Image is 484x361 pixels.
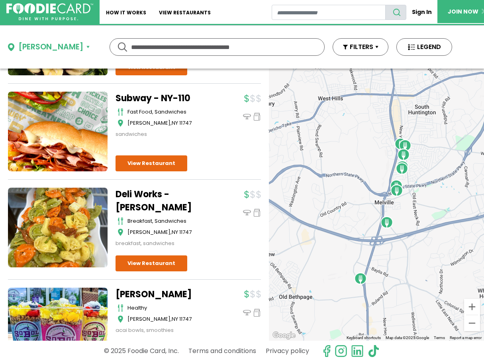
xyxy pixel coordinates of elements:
span: NY [172,228,178,236]
span: Map data ©2025 Google [386,335,429,340]
span: NY [172,315,178,323]
div: Edible Arrangements - Melville [397,148,410,161]
button: [PERSON_NAME] [8,41,90,53]
img: FoodieCard; Eat, Drink, Save, Donate [6,3,93,21]
span: [PERSON_NAME] [127,228,170,236]
img: map_icon.svg [118,228,123,236]
a: Subway - NY-110 [116,92,215,105]
a: View Restaurant [116,255,187,271]
div: breakfast, sandwiches [127,217,215,225]
div: healthy [127,304,215,312]
div: fast food, sandwiches [127,108,215,116]
div: Nice Day Chinese - Melville [394,137,407,150]
button: FILTERS [333,38,388,56]
div: , [127,228,215,236]
span: [PERSON_NAME] [127,315,170,323]
input: restaurant search [272,5,386,20]
span: 11747 [179,228,192,236]
span: 11747 [179,315,192,323]
div: , [127,119,215,127]
div: , [127,315,215,323]
img: pickup_icon.svg [253,209,261,217]
button: Keyboard shortcuts [347,335,381,341]
div: Subway - NY-110 [396,160,409,173]
img: pickup_icon.svg [253,113,261,121]
div: [PERSON_NAME] [18,41,83,53]
div: Emilia's Bakehouse - Melville [396,162,408,175]
button: Zoom out [464,315,480,331]
div: Gemini Deli [380,216,393,229]
img: pickup_icon.svg [253,309,261,317]
img: dinein_icon.svg [243,113,251,121]
div: sandwiches [116,130,215,138]
a: Sign In [406,5,437,20]
a: Terms and conditions [188,344,256,358]
a: Report a map error [450,335,482,340]
div: breakfast, sandwiches [116,239,215,247]
img: cutlery_icon.svg [118,217,123,225]
a: Privacy policy [266,344,309,358]
img: tiktok.svg [367,345,380,357]
div: SoBol - Melville [399,139,411,152]
button: search [385,5,406,20]
img: cutlery_icon.svg [118,108,123,116]
img: map_icon.svg [118,315,123,323]
img: map_icon.svg [118,119,123,127]
img: linkedin.svg [351,345,364,357]
span: [PERSON_NAME] [127,119,170,127]
div: acai bowls, smoothies [116,326,215,334]
img: cutlery_icon.svg [118,304,123,312]
img: dinein_icon.svg [243,309,251,317]
span: 11747 [179,119,192,127]
img: Google [271,330,297,341]
a: Open this area in Google Maps (opens a new window) [271,330,297,341]
svg: check us out on facebook [320,345,333,357]
div: Deli Works - Melville [354,272,367,285]
button: LEGEND [396,38,452,56]
a: Deli Works - [PERSON_NAME] [116,188,215,214]
a: Terms [434,335,445,340]
p: © 2025 Foodie Card, Inc. [104,344,179,358]
span: NY [172,119,178,127]
div: Lucharitos - Melville [390,184,403,197]
button: Zoom in [464,299,480,315]
img: dinein_icon.svg [243,209,251,217]
a: View Restaurant [116,155,187,171]
div: Roast Sandwich House - Melville [390,179,403,192]
a: [PERSON_NAME] [116,288,215,301]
